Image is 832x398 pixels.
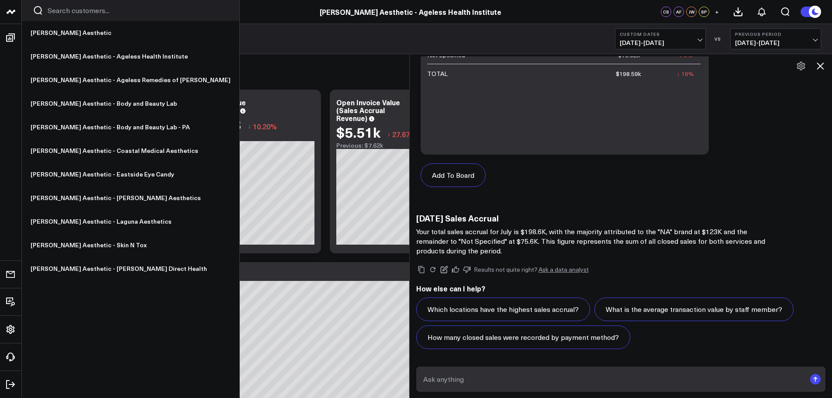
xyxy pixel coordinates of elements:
[730,28,821,49] button: Previous Period[DATE]-[DATE]
[320,7,501,17] a: [PERSON_NAME] Aesthetic - Ageless Health Institute
[416,213,766,223] h3: [DATE] Sales Accrual
[711,7,722,17] button: +
[416,284,826,293] h2: How else can I help?
[620,31,701,37] b: Custom Dates
[686,7,697,17] div: JW
[416,264,427,275] button: Copy
[33,5,43,16] button: Search customers button
[188,134,314,141] div: Previous: $346.09
[474,265,538,273] span: Results not quite right?
[253,121,277,131] span: 10.20%
[387,128,390,140] span: ↓
[416,227,766,256] p: Your total sales accrual for July is $198.6K, with the majority attributed to the "NA" brand at $...
[416,325,630,349] button: How many closed sales were recorded by payment method?
[673,7,684,17] div: AF
[427,69,448,78] div: TOTAL
[48,6,228,15] input: Search customers input
[594,298,794,321] button: What is the average transaction value by staff member?
[677,69,694,78] div: ↓ 16%
[22,139,239,163] a: [PERSON_NAME] Aesthetic - Coastal Medical Aesthetics
[421,163,486,187] button: Add To Board
[715,9,719,15] span: +
[615,28,706,49] button: Custom Dates[DATE]-[DATE]
[392,129,416,139] span: 27.67%
[22,21,239,45] a: [PERSON_NAME] Aesthetic
[22,233,239,257] a: [PERSON_NAME] Aesthetic - Skin N Tox
[416,298,590,321] button: Which locations have the highest sales accrual?
[735,31,816,37] b: Previous Period
[336,142,463,149] div: Previous: $7.62k
[336,97,400,123] div: Open Invoice Value (Sales Accrual Revenue)
[661,7,671,17] div: CS
[710,36,726,42] div: VS
[699,7,709,17] div: SP
[539,266,589,273] a: Ask a data analyst
[22,163,239,186] a: [PERSON_NAME] Aesthetic - Eastside Eye Candy
[616,69,641,78] div: $198.59k
[22,257,239,280] a: [PERSON_NAME] Aesthetic - [PERSON_NAME] Direct Health
[22,115,239,139] a: [PERSON_NAME] Aesthetic - Body and Beauty Lab - PA
[22,92,239,115] a: [PERSON_NAME] Aesthetic - Body and Beauty Lab
[336,124,380,140] div: $5.51k
[620,39,701,46] span: [DATE] - [DATE]
[735,39,816,46] span: [DATE] - [DATE]
[22,68,239,92] a: [PERSON_NAME] Aesthetic - Ageless Remedies of [PERSON_NAME]
[22,186,239,210] a: [PERSON_NAME] Aesthetic - [PERSON_NAME] Aesthetics
[22,210,239,233] a: [PERSON_NAME] Aesthetic - Laguna Aesthetics
[248,121,251,132] span: ↓
[22,45,239,68] a: [PERSON_NAME] Aesthetic - Ageless Health Institute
